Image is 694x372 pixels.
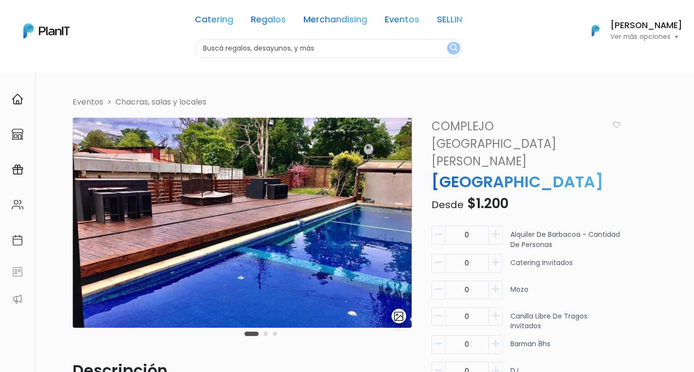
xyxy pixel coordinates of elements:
[23,23,70,38] img: PlanIt Logo
[12,164,23,176] img: campaigns-02234683943229c281be62815700db0a1741e53638e28bf9629b52c665b00959.svg
[450,44,457,53] img: search_button-432b6d5273f82d61273b3651a40e1bd1b912527efae98b1b7a1b2c0702e16a8d.svg
[12,128,23,140] img: marketplace-4ceaa7011d94191e9ded77b95e3339b90024bf715f7c57f8cf31f2d8c509eaba.svg
[195,16,233,27] a: Catering
[579,18,682,43] button: PlanIt Logo [PERSON_NAME] Ver más opciones
[273,332,277,336] button: Carousel Page 3
[510,284,528,303] p: Mozo
[115,96,206,107] a: Chacras, salas y locales
[251,16,286,27] a: Regalos
[510,339,550,358] p: Barman 8hs
[426,170,626,194] p: [GEOGRAPHIC_DATA]
[585,20,606,41] img: PlanIt Logo
[385,16,419,27] a: Eventos
[610,34,682,40] p: Ver más opciones
[73,96,103,108] li: Eventos
[12,293,23,305] img: partners-52edf745621dab592f3b2c58e3bca9d71375a7ef29c3b500c9f145b62cc070d4.svg
[467,194,508,213] span: $1.200
[73,118,412,328] img: WhatsApp_Image_2024-02-05_at_16.37.03.jpg
[510,311,620,332] p: Canilla libre de tragos: invitados
[610,21,682,30] h6: [PERSON_NAME]
[244,332,259,336] button: Carousel Page 1 (Current Slide)
[510,258,573,277] p: Catering invitados
[242,328,280,339] div: Carousel Pagination
[12,266,23,278] img: feedback-78b5a0c8f98aac82b08bfc38622c3050aee476f2c9584af64705fc4e61158814.svg
[303,16,367,27] a: Merchandising
[613,122,620,128] img: heart_icon
[426,118,610,170] a: Complejo [GEOGRAPHIC_DATA][PERSON_NAME]
[393,311,404,322] img: gallery-light
[195,39,462,58] input: Buscá regalos, desayunos, y más
[12,199,23,211] img: people-662611757002400ad9ed0e3c099ab2801c6687ba6c219adb57efc949bc21e19d.svg
[12,234,23,246] img: calendar-87d922413cdce8b2cf7b7f5f62616a5cf9e4887200fb71536465627b3292af00.svg
[510,230,620,250] p: Alquiler de barbacoa - cantidad de personas
[431,198,464,212] span: Desde
[437,16,462,27] a: SELLIN
[263,332,268,336] button: Carousel Page 2
[67,96,669,110] nav: breadcrumb
[12,93,23,105] img: home-e721727adea9d79c4d83392d1f703f7f8bce08238fde08b1acbfd93340b81755.svg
